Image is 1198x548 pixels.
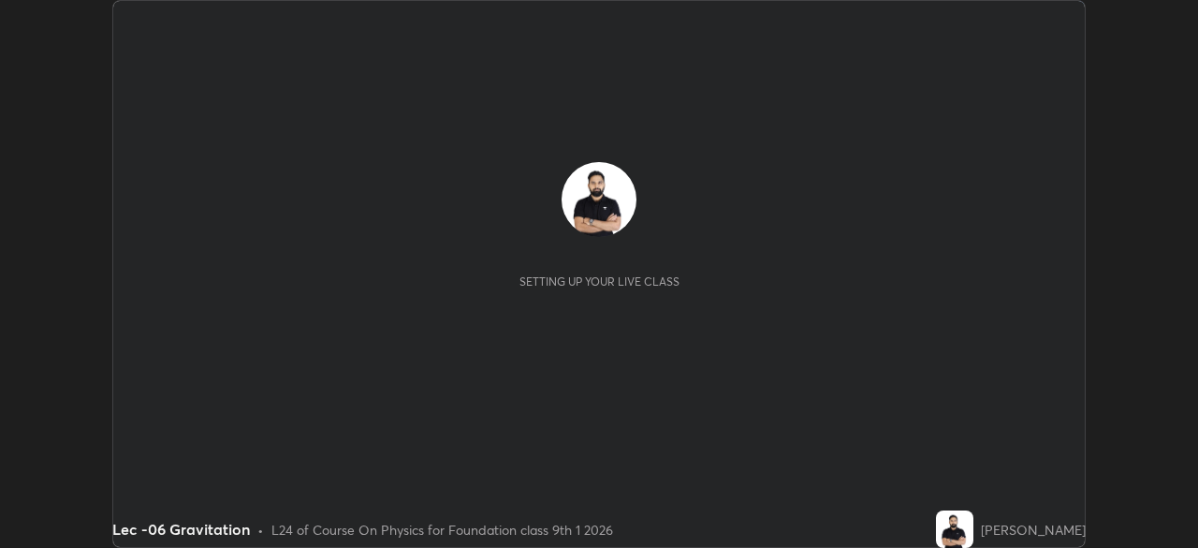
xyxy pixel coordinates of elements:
div: Lec -06 Gravitation [112,518,250,541]
div: • [257,520,264,540]
div: L24 of Course On Physics for Foundation class 9th 1 2026 [271,520,613,540]
div: Setting up your live class [519,274,679,289]
div: [PERSON_NAME] [981,520,1086,540]
img: b2bed59bc78e40b190ce8b8d42fd219a.jpg [936,511,973,548]
img: b2bed59bc78e40b190ce8b8d42fd219a.jpg [562,162,636,237]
